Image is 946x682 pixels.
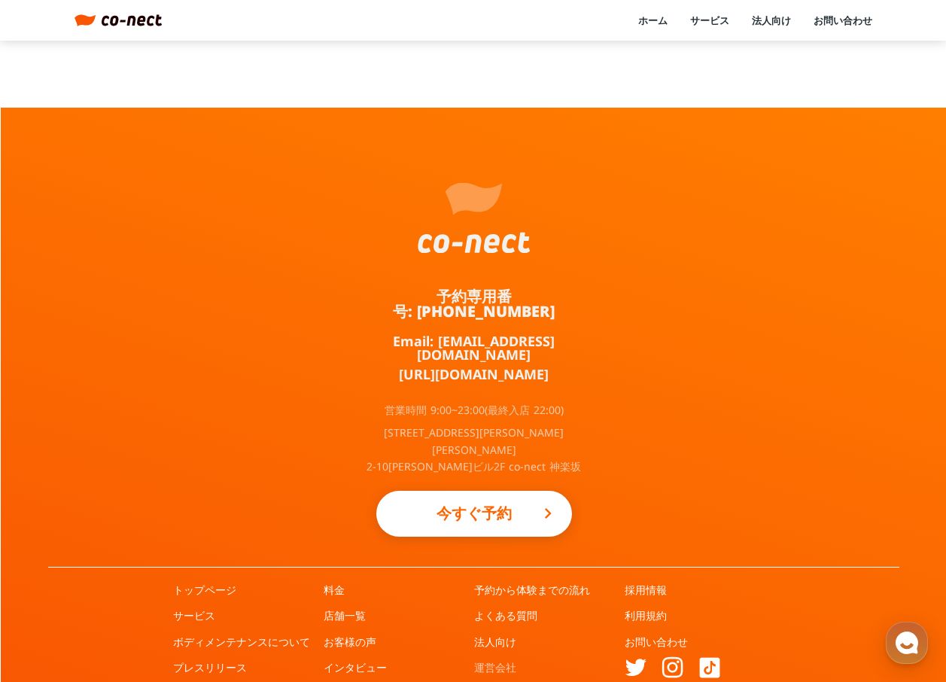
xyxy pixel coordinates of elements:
a: 予約から体験までの流れ [474,583,590,598]
a: お客様の声 [324,635,376,650]
a: 予約専用番号: [PHONE_NUMBER] [361,289,587,319]
a: トップページ [173,583,236,598]
a: 今すぐ予約keyboard_arrow_right [376,491,572,537]
a: サービス [173,608,215,623]
a: チャット [99,477,194,515]
a: 法人向け [474,635,516,650]
a: インタビュー [324,660,387,675]
a: 法人向け [752,14,791,27]
p: 営業時間 9:00~23:00(最終入店 22:00) [385,405,564,416]
a: 料金 [324,583,345,598]
a: ボディメンテナンスについて [173,635,310,650]
p: [STREET_ADDRESS][PERSON_NAME][PERSON_NAME] 2-10[PERSON_NAME]ビル2F co-nect 神楽坂 [361,425,587,475]
span: ホーム [38,500,65,512]
a: ホーム [638,14,668,27]
a: [URL][DOMAIN_NAME] [399,367,549,381]
a: 採用情報 [625,583,667,598]
i: keyboard_arrow_right [539,504,557,522]
a: 店舗一覧 [324,608,366,623]
span: 設定 [233,500,251,512]
a: ホーム [5,477,99,515]
a: Email: [EMAIL_ADDRESS][DOMAIN_NAME] [361,334,587,361]
span: チャット [129,501,165,513]
a: 設定 [194,477,289,515]
a: 利用規約 [625,608,667,623]
a: プレスリリース [173,660,247,675]
a: お問い合わせ [625,635,688,650]
a: サービス [690,14,729,27]
a: お問い合わせ [814,14,872,27]
p: 今すぐ予約 [406,497,542,530]
a: 運営会社 [474,660,516,675]
a: よくある質問 [474,608,537,623]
